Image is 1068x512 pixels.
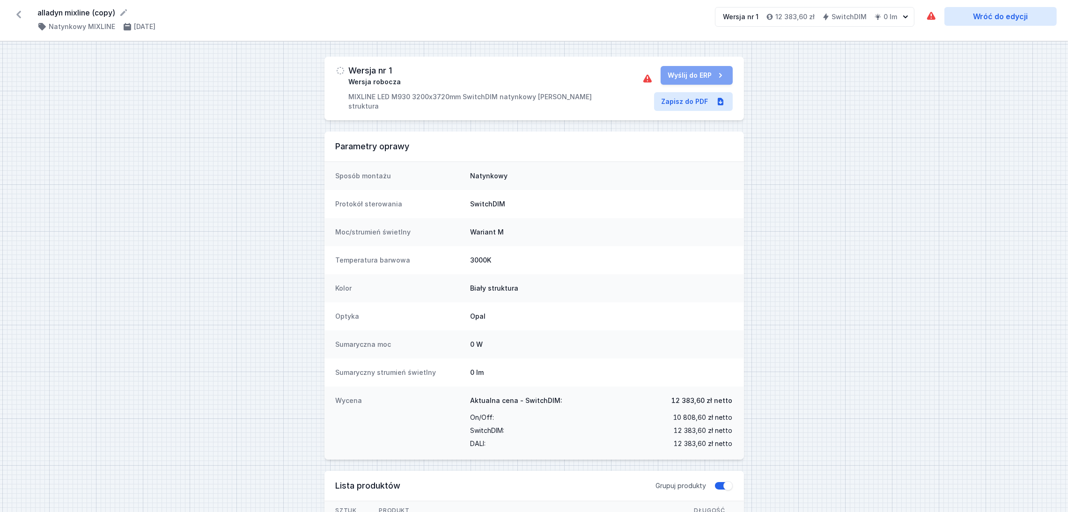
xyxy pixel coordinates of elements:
[336,340,463,349] dt: Sumaryczna moc
[336,66,345,75] img: draft.svg
[349,77,401,87] span: Wersja robocza
[884,12,897,22] h4: 0 lm
[336,396,463,450] dt: Wycena
[944,7,1057,26] a: Wróć do edycji
[471,284,733,293] dd: Biały struktura
[471,437,486,450] span: DALI :
[674,437,733,450] span: 12 383,60 zł netto
[832,12,867,22] h4: SwitchDIM
[471,199,733,209] dd: SwitchDIM
[37,7,704,18] form: alladyn mixline (copy)
[471,368,733,377] dd: 0 lm
[672,396,733,405] span: 12 383,60 zł netto
[336,312,463,321] dt: Optyka
[471,396,563,405] span: Aktualna cena - SwitchDIM:
[119,8,128,17] button: Edytuj nazwę projektu
[336,141,733,152] h3: Parametry oprawy
[775,12,815,22] h4: 12 383,60 zł
[471,340,733,349] dd: 0 W
[336,256,463,265] dt: Temperatura barwowa
[349,66,392,75] h3: Wersja nr 1
[336,227,463,237] dt: Moc/strumień świetlny
[471,171,733,181] dd: Natynkowy
[656,481,707,490] span: Grupuj produkty
[49,22,115,31] h4: Natynkowy MIXLINE
[134,22,155,31] h4: [DATE]
[674,424,733,437] span: 12 383,60 zł netto
[471,424,505,437] span: SwitchDIM :
[471,256,733,265] dd: 3000K
[349,92,600,111] p: MIXLINE LED M930 3200x3720mm SwitchDIM natynkowy [PERSON_NAME] struktura
[714,481,733,490] button: Grupuj produkty
[471,411,494,424] span: On/Off :
[471,312,733,321] dd: Opal
[336,480,656,491] h3: Lista produktów
[336,284,463,293] dt: Kolor
[471,227,733,237] dd: Wariant M
[336,171,463,181] dt: Sposób montażu
[654,92,733,111] a: Zapisz do PDF
[336,368,463,377] dt: Sumaryczny strumień świetlny
[673,411,733,424] span: 10 808,60 zł netto
[723,12,759,22] div: Wersja nr 1
[715,7,914,27] button: Wersja nr 112 383,60 złSwitchDIM0 lm
[336,199,463,209] dt: Protokół sterowania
